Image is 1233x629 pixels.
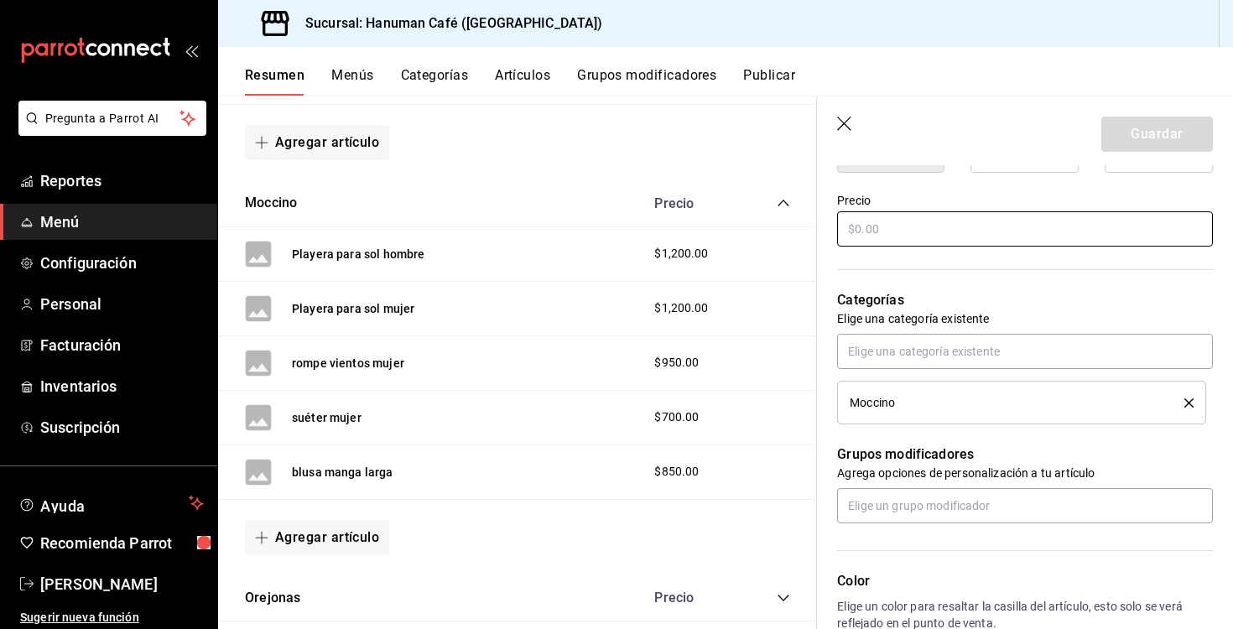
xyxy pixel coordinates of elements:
button: Categorías [401,67,469,96]
p: Categorías [837,290,1213,310]
span: Menú [40,211,204,233]
span: Pregunta a Parrot AI [45,110,180,127]
span: Suscripción [40,416,204,439]
span: Facturación [40,334,204,356]
div: navigation tabs [245,67,1233,96]
button: collapse-category-row [777,591,790,605]
button: delete [1173,398,1194,408]
input: $0.00 [837,211,1213,247]
button: Publicar [743,67,795,96]
button: blusa manga larga [292,464,393,481]
button: collapse-category-row [777,196,790,210]
p: Grupos modificadores [837,444,1213,465]
button: open_drawer_menu [185,44,198,57]
a: Pregunta a Parrot AI [12,122,206,139]
span: Reportes [40,169,204,192]
button: Moccino [245,194,297,213]
button: Grupos modificadores [577,67,716,96]
span: $1,200.00 [654,299,708,317]
span: Configuración [40,252,204,274]
p: Elige una categoría existente [837,310,1213,327]
button: Agregar artículo [245,125,389,160]
span: $850.00 [654,463,699,481]
span: Sugerir nueva función [20,609,204,626]
button: Resumen [245,67,304,96]
span: Inventarios [40,375,204,398]
h3: Sucursal: Hanuman Café ([GEOGRAPHIC_DATA]) [292,13,603,34]
button: Playera para sol mujer [292,300,414,317]
button: Artículos [495,67,550,96]
label: Precio [837,195,1213,206]
span: Personal [40,293,204,315]
div: Precio [637,195,745,211]
button: rompe vientos mujer [292,355,404,372]
span: $950.00 [654,354,699,372]
button: Agregar artículo [245,520,389,555]
p: Agrega opciones de personalización a tu artículo [837,465,1213,481]
button: Playera para sol hombre [292,246,424,263]
input: Elige una categoría existente [837,334,1213,369]
span: $700.00 [654,408,699,426]
div: Precio [637,590,745,606]
span: $1,200.00 [654,245,708,263]
button: suéter mujer [292,409,362,426]
p: Color [837,571,1213,591]
span: Moccino [850,397,895,408]
button: Orejonas [245,589,300,608]
span: Ayuda [40,493,182,513]
span: Recomienda Parrot [40,532,204,554]
span: [PERSON_NAME] [40,573,204,595]
input: Elige un grupo modificador [837,488,1213,523]
button: Pregunta a Parrot AI [18,101,206,136]
button: Menús [331,67,373,96]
